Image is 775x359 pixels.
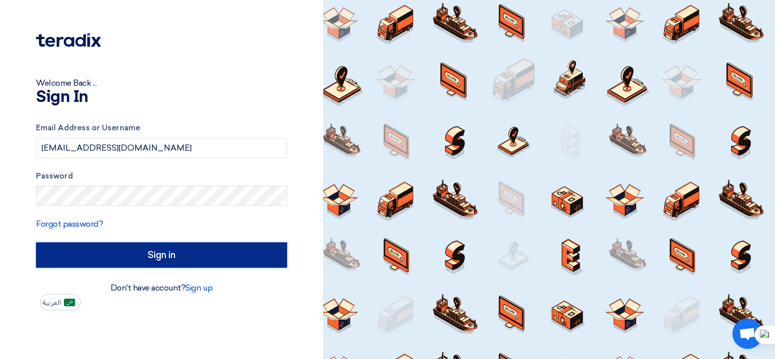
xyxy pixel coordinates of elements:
div: Don't have account? [36,282,287,294]
img: ar-AR.png [64,299,75,306]
h1: Sign In [36,89,287,105]
button: العربية [40,294,81,310]
img: Teradix logo [36,33,101,47]
div: Open chat [732,318,763,349]
input: Sign in [36,242,287,268]
span: العربية [43,299,61,306]
label: Email Address or Username [36,122,287,134]
a: Sign up [185,283,213,293]
input: Enter your business email or username [36,138,287,158]
div: Welcome Back ... [36,77,287,89]
label: Password [36,170,287,182]
a: Forgot password? [36,219,103,229]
